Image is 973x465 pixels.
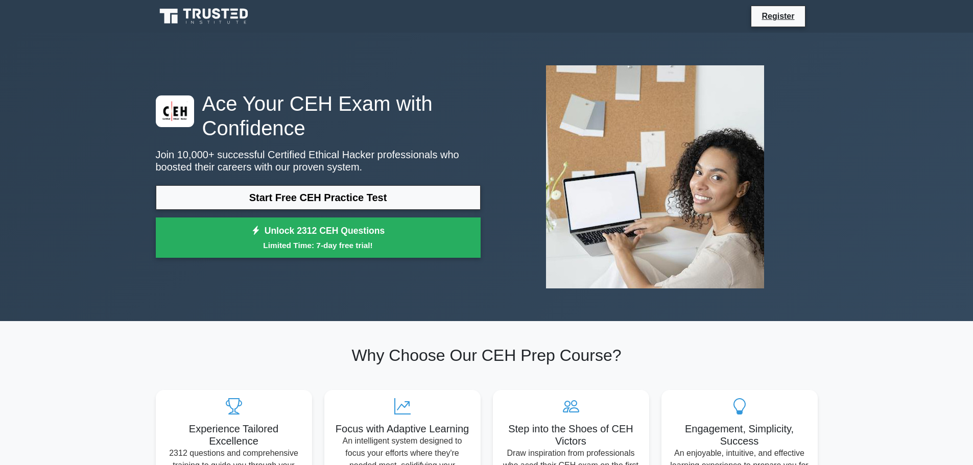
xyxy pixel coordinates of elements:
h5: Step into the Shoes of CEH Victors [501,423,641,447]
h5: Engagement, Simplicity, Success [670,423,810,447]
a: Unlock 2312 CEH QuestionsLimited Time: 7-day free trial! [156,217,481,258]
h2: Why Choose Our CEH Prep Course? [156,346,818,365]
h5: Focus with Adaptive Learning [333,423,472,435]
a: Start Free CEH Practice Test [156,185,481,210]
a: Register [755,10,800,22]
small: Limited Time: 7-day free trial! [169,239,468,251]
h5: Experience Tailored Excellence [164,423,304,447]
h1: Ace Your CEH Exam with Confidence [156,91,481,140]
p: Join 10,000+ successful Certified Ethical Hacker professionals who boosted their careers with our... [156,149,481,173]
